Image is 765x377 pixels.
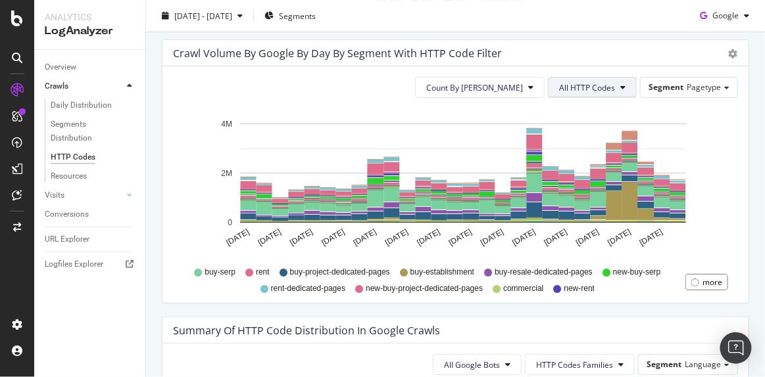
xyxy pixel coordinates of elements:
span: rent [256,267,270,278]
div: more [703,277,722,288]
text: [DATE] [606,227,633,248]
span: Segment [649,81,683,93]
div: Crawls [45,79,68,93]
span: All HTTP Codes [559,82,615,93]
text: [DATE] [383,227,410,248]
div: Daily Distribution [51,99,112,112]
a: URL Explorer [45,233,136,246]
span: [DATE] - [DATE] [174,10,232,21]
span: new-buy-serp [613,267,661,278]
text: 2M [221,169,232,178]
text: [DATE] [257,227,283,248]
a: Overview [45,60,136,74]
div: Segments Distribution [51,118,124,145]
text: [DATE] [574,227,601,248]
div: HTTP Codes [51,150,95,164]
span: Count By Day [426,82,523,93]
span: buy-resale-dedicated-pages [495,267,593,278]
text: 4M [221,120,232,129]
span: Google [712,10,739,21]
button: HTTP Codes Families [525,354,635,375]
button: All Google Bots [433,354,522,375]
text: [DATE] [447,227,474,248]
text: [DATE] [479,227,505,248]
span: rent-dedicated-pages [271,283,345,294]
span: buy-project-dedicated-pages [290,267,390,278]
span: Segments [279,10,316,21]
text: [DATE] [352,227,378,248]
text: [DATE] [638,227,664,248]
span: new-buy-project-dedicated-pages [366,283,483,294]
a: Logfiles Explorer [45,257,136,271]
button: Google [695,5,754,26]
span: buy-serp [205,267,235,278]
a: HTTP Codes [51,150,136,164]
span: new-rent [564,283,595,294]
div: Open Intercom Messenger [720,332,752,364]
text: [DATE] [511,227,537,248]
a: Segments Distribution [51,118,136,145]
text: 0 [228,218,232,227]
a: Visits [45,188,123,202]
span: buy-establishment [410,267,474,278]
span: HTTP Codes Families [536,359,613,370]
text: [DATE] [416,227,442,248]
text: [DATE] [320,227,347,248]
div: LogAnalyzer [45,24,135,39]
div: Overview [45,60,76,74]
span: Segment [647,359,681,370]
text: [DATE] [224,227,251,248]
div: Logfiles Explorer [45,257,103,271]
div: URL Explorer [45,233,89,246]
a: Conversions [45,208,136,221]
div: Summary of HTTP Code Distribution in google crawls [173,324,440,337]
button: Segments [259,5,321,26]
a: Resources [51,169,136,183]
button: [DATE] - [DATE] [157,5,248,26]
button: All HTTP Codes [548,77,637,98]
a: Daily Distribution [51,99,136,112]
span: Pagetype [687,81,721,93]
svg: A chart. [173,108,730,261]
div: Crawl Volume by google by Day by Segment with HTTP Code Filter [173,47,502,60]
div: Analytics [45,11,135,24]
text: [DATE] [288,227,314,248]
button: Count By [PERSON_NAME] [415,77,545,98]
span: commercial [503,283,543,294]
div: Resources [51,169,87,183]
span: Language [685,359,721,370]
div: Conversions [45,208,89,221]
div: Visits [45,188,64,202]
a: Crawls [45,79,123,93]
div: gear [729,49,738,58]
text: [DATE] [543,227,569,248]
span: All Google Bots [444,359,500,370]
